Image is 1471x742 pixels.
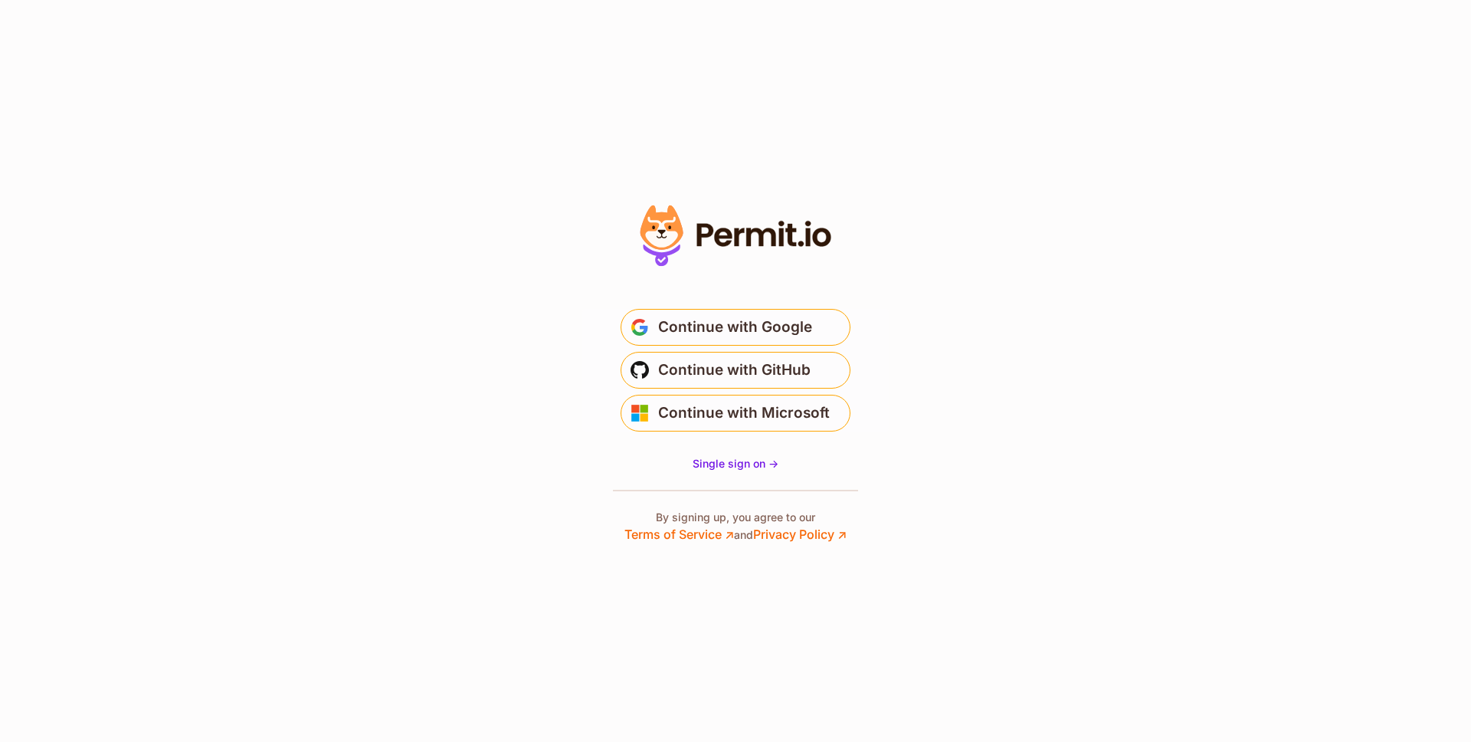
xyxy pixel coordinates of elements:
button: Continue with Google [621,309,850,346]
button: Continue with Microsoft [621,395,850,432]
span: Continue with Microsoft [658,401,830,425]
span: Continue with GitHub [658,358,811,382]
button: Continue with GitHub [621,352,850,389]
a: Privacy Policy ↗ [753,527,847,542]
span: Continue with Google [658,315,812,340]
span: Single sign on -> [693,457,778,470]
a: Single sign on -> [693,456,778,471]
p: By signing up, you agree to our and [624,510,847,543]
a: Terms of Service ↗ [624,527,734,542]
